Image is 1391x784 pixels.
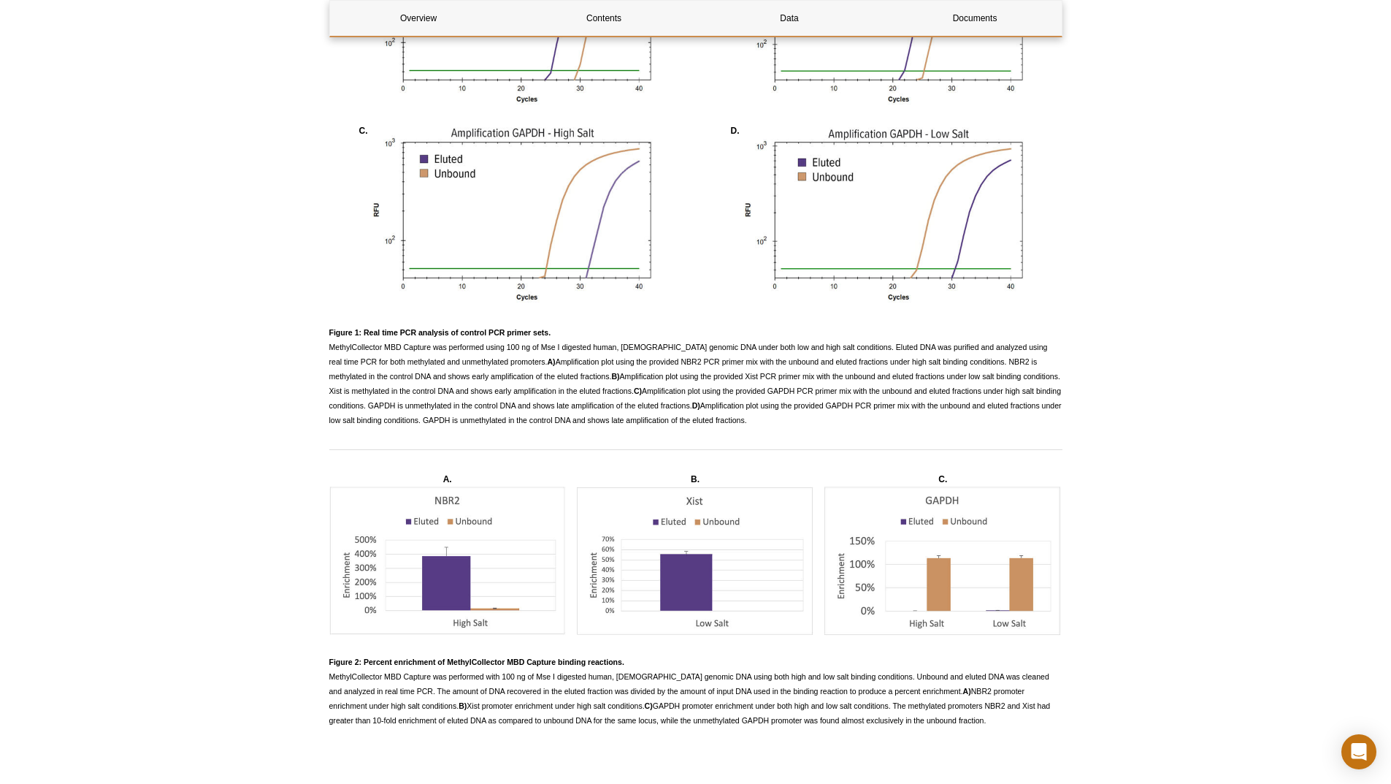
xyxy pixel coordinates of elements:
[329,487,566,636] img: NBR2 Enrichment
[577,487,813,636] img: Xist Enrichment
[329,328,1062,425] span: MethylCollector MBD Capture was performed using 100 ng of Mse I digested human, [DEMOGRAPHIC_DATA...
[329,658,624,666] strong: Figure 2: Percent enrichment of MethylCollector MBD Capture binding reactions.
[938,474,947,484] strong: C.
[459,701,467,710] strong: B)
[963,687,971,696] strong: A)
[692,401,700,410] strong: D)
[368,123,660,306] img: GAPDH high salt
[824,487,1061,636] img: GAPDH Enrichment
[516,1,693,36] a: Contents
[886,1,1064,36] a: Documents
[645,701,653,710] strong: C)
[740,123,1032,306] img: GAPDH low salt
[329,658,1051,725] span: MethylCollector MBD Capture was performed with 100 ng of Mse I digested human, [DEMOGRAPHIC_DATA]...
[330,1,507,36] a: Overview
[547,357,555,366] strong: A)
[634,387,642,395] strong: C)
[701,1,878,36] a: Data
[691,474,700,484] strong: B.
[359,126,368,136] strong: C.
[1341,734,1376,769] div: Open Intercom Messenger
[329,328,551,337] strong: Figure 1: Real time PCR analysis of control PCR primer sets.
[443,474,452,484] strong: A.
[731,126,740,136] strong: D.
[611,372,619,381] strong: B)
